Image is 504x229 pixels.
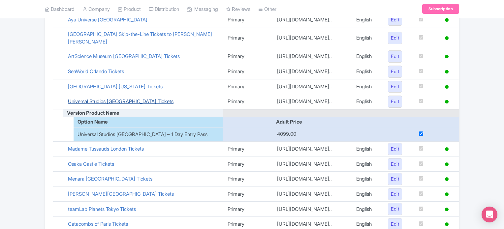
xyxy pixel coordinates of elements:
td: Primary [223,64,272,79]
td: Primary [223,172,272,187]
td: [URL][DOMAIN_NAME].. [272,172,351,187]
td: [URL][DOMAIN_NAME].. [272,186,351,202]
a: teamLab Planets Tokyo Tickets [68,206,136,212]
a: Edit [388,14,402,26]
td: English [351,202,383,217]
td: Primary [223,79,272,94]
td: Primary [223,141,272,157]
a: Subscription [422,4,459,14]
a: Edit [388,96,402,108]
div: Open Intercom Messenger [482,207,497,222]
td: [URL][DOMAIN_NAME].. [272,79,351,94]
td: English [351,12,383,27]
a: Edit [388,158,402,170]
a: Edit [388,32,402,44]
td: English [351,186,383,202]
a: Edit [388,173,402,185]
td: Primary [223,94,272,109]
span: Universal Studios [GEOGRAPHIC_DATA] – 1 Day Entry Pass [78,131,207,138]
td: Primary [223,27,272,49]
a: Edit [388,143,402,155]
td: Primary [223,157,272,172]
a: Universal Studios [GEOGRAPHIC_DATA] Tickets [68,98,173,104]
td: English [351,172,383,187]
td: English [351,64,383,79]
span: Version Product Name [63,110,119,116]
td: [URL][DOMAIN_NAME].. [272,202,351,217]
a: Edit [388,50,402,63]
td: English [351,157,383,172]
a: SeaWorld Orlando Tickets [68,68,124,74]
td: [URL][DOMAIN_NAME].. [272,64,351,79]
td: English [351,94,383,109]
a: Catacombs of Paris Tickets [68,221,128,227]
a: Edit [388,66,402,78]
a: Edit [388,188,402,200]
td: English [351,49,383,64]
td: English [351,27,383,49]
td: Primary [223,12,272,27]
td: 4099.00 [272,127,351,142]
div: Option Name [74,118,223,126]
td: English [351,79,383,94]
td: [URL][DOMAIN_NAME].. [272,141,351,157]
td: [URL][DOMAIN_NAME].. [272,49,351,64]
a: Aya Universe [GEOGRAPHIC_DATA] [68,16,147,23]
td: Primary [223,202,272,217]
a: ArtScience Museum [GEOGRAPHIC_DATA] Tickets [68,53,180,59]
a: Edit [388,203,402,215]
td: Primary [223,49,272,64]
a: Madame Tussauds London Tickets [68,146,144,152]
span: Adult Price [272,119,302,125]
td: Primary [223,186,272,202]
td: English [351,141,383,157]
a: [GEOGRAPHIC_DATA] [US_STATE] Tickets [68,83,163,90]
td: [URL][DOMAIN_NAME].. [272,94,351,109]
td: [URL][DOMAIN_NAME].. [272,12,351,27]
a: Edit [388,81,402,93]
a: [GEOGRAPHIC_DATA] Skip-the-Line Tickets to [PERSON_NAME] [PERSON_NAME] [68,31,212,45]
td: [URL][DOMAIN_NAME].. [272,27,351,49]
a: [PERSON_NAME][GEOGRAPHIC_DATA] Tickets [68,191,174,197]
a: Menara [GEOGRAPHIC_DATA] Tickets [68,176,152,182]
a: Osaka Castle Tickets [68,161,114,167]
td: [URL][DOMAIN_NAME].. [272,157,351,172]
